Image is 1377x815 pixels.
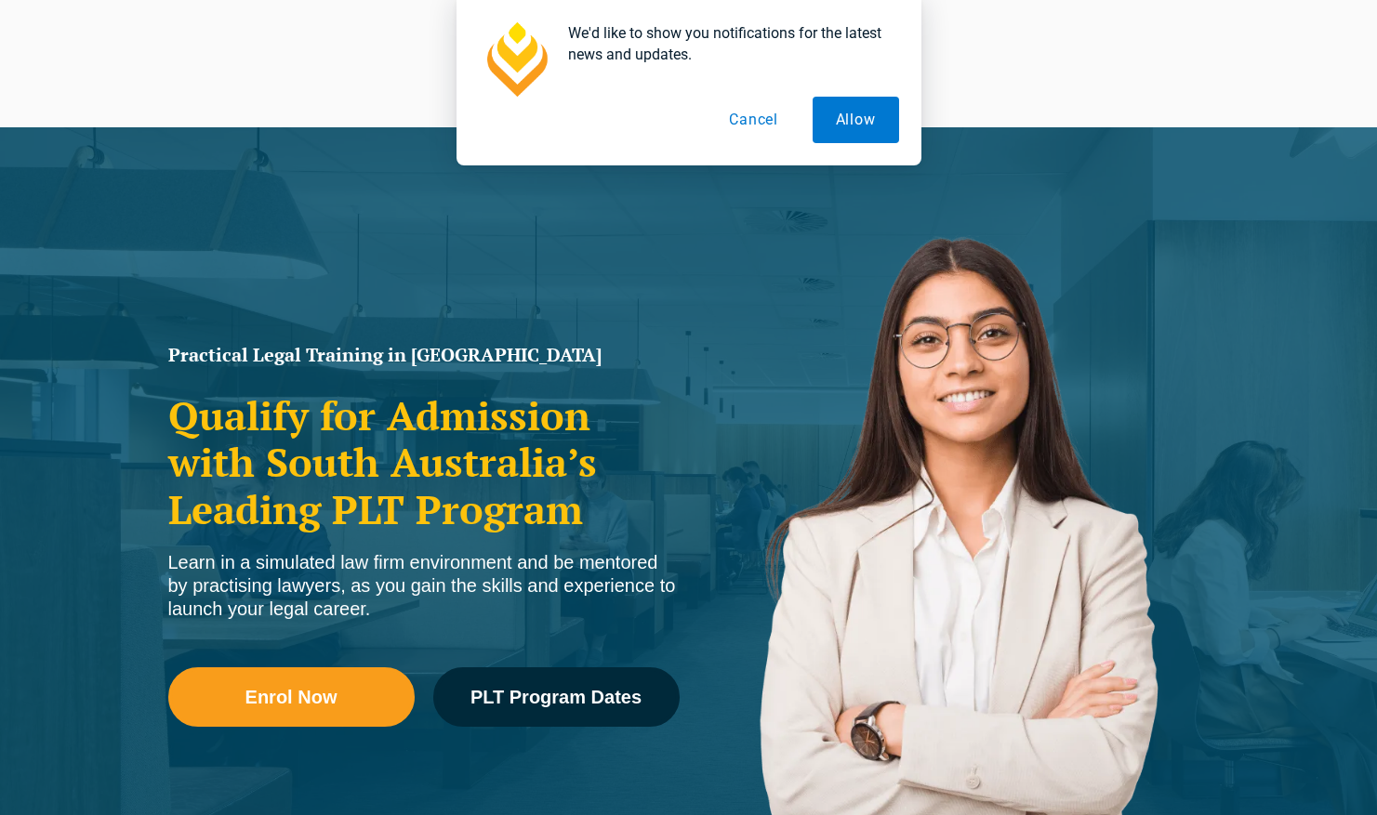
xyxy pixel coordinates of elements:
[433,667,680,727] a: PLT Program Dates
[479,22,553,97] img: notification icon
[168,392,680,532] h2: Qualify for Admission with South Australia’s Leading PLT Program
[553,22,899,65] div: We'd like to show you notifications for the latest news and updates.
[245,688,338,706] span: Enrol Now
[168,667,415,727] a: Enrol Now
[470,688,642,706] span: PLT Program Dates
[168,551,680,621] div: Learn in a simulated law firm environment and be mentored by practising lawyers, as you gain the ...
[168,346,680,364] h1: Practical Legal Training in [GEOGRAPHIC_DATA]
[706,97,801,143] button: Cancel
[813,97,899,143] button: Allow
